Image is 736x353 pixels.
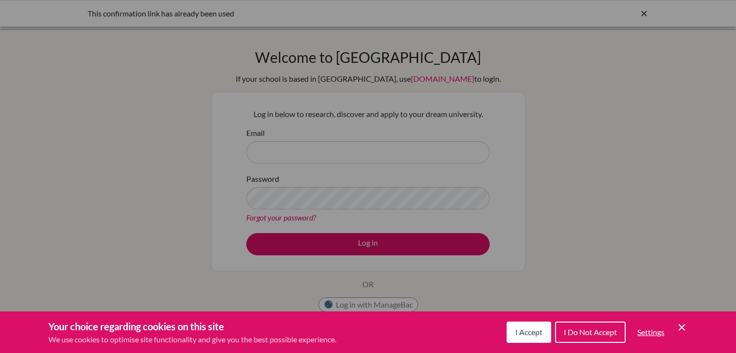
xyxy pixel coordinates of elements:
[48,319,336,334] h3: Your choice regarding cookies on this site
[564,327,617,337] span: I Do Not Accept
[676,322,688,333] button: Save and close
[630,323,672,342] button: Settings
[48,334,336,345] p: We use cookies to optimise site functionality and give you the best possible experience.
[555,322,626,343] button: I Do Not Accept
[515,327,542,337] span: I Accept
[637,327,664,337] span: Settings
[507,322,551,343] button: I Accept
